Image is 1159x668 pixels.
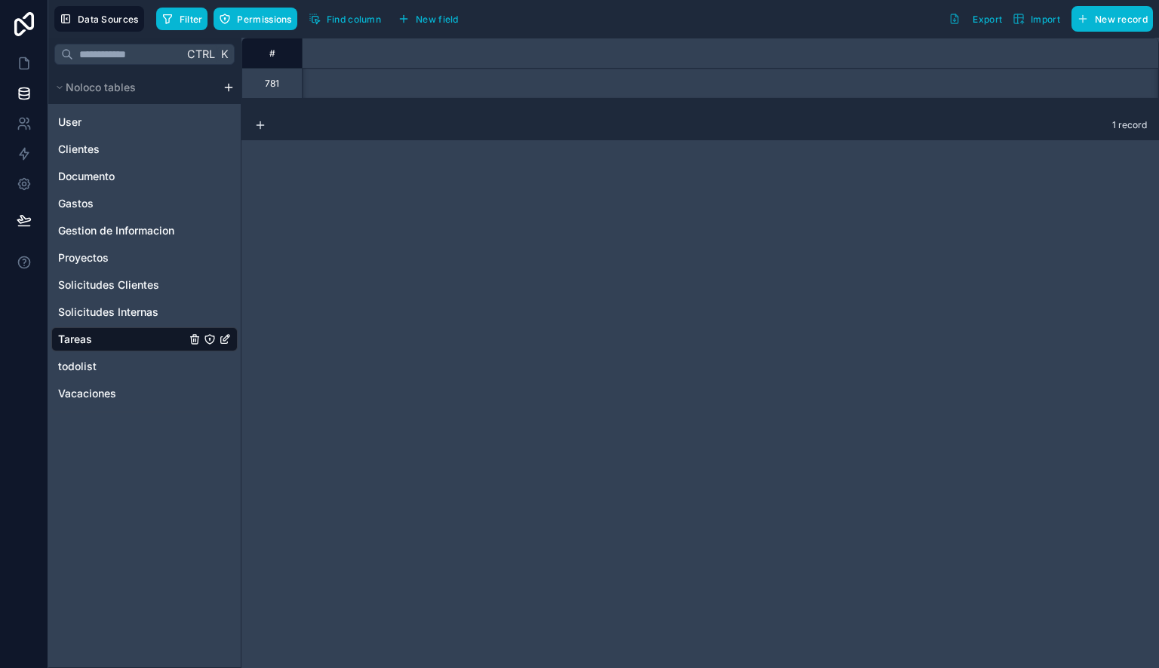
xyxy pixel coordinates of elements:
[214,8,303,30] a: Permissions
[943,6,1007,32] button: Export
[1095,14,1148,25] span: New record
[214,8,297,30] button: Permissions
[1065,6,1153,32] a: New record
[54,6,144,32] button: Data Sources
[156,8,208,30] button: Filter
[219,49,229,60] span: K
[1031,14,1060,25] span: Import
[254,47,291,59] div: #
[1007,6,1065,32] button: Import
[1071,6,1153,32] button: New record
[186,44,217,63] span: Ctrl
[1112,119,1147,131] span: 1 record
[392,8,464,30] button: New field
[78,14,139,25] span: Data Sources
[973,14,1002,25] span: Export
[180,14,203,25] span: Filter
[416,14,459,25] span: New field
[237,14,291,25] span: Permissions
[303,8,386,30] button: Find column
[265,78,279,90] div: 781
[327,14,381,25] span: Find column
